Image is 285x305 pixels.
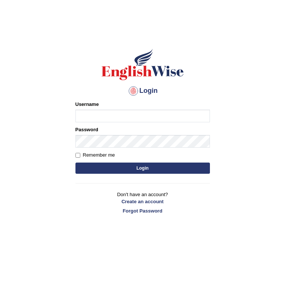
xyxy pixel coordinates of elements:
[75,198,210,205] a: Create an account
[75,207,210,214] a: Forgot Password
[75,126,98,133] label: Password
[75,163,210,174] button: Login
[100,48,185,81] img: Logo of English Wise sign in for intelligent practice with AI
[75,85,210,97] h4: Login
[75,101,99,108] label: Username
[75,151,115,159] label: Remember me
[75,191,210,214] p: Don't have an account?
[75,153,80,158] input: Remember me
